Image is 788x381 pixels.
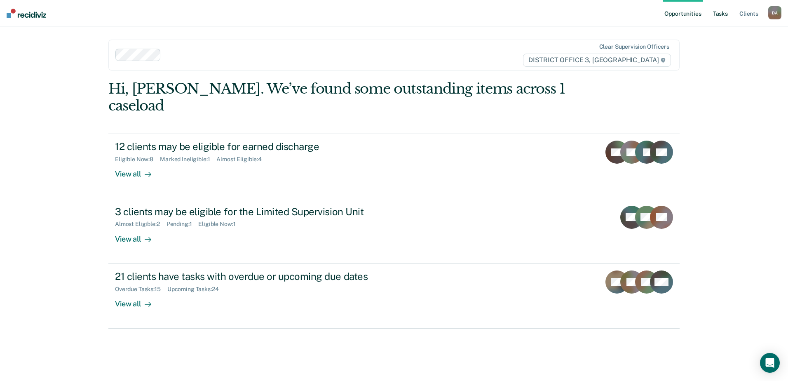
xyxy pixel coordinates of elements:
[599,43,669,50] div: Clear supervision officers
[115,292,161,308] div: View all
[167,221,199,228] div: Pending : 1
[108,134,680,199] a: 12 clients may be eligible for earned dischargeEligible Now:8Marked Ineligible:1Almost Eligible:4...
[115,163,161,179] div: View all
[108,264,680,329] a: 21 clients have tasks with overdue or upcoming due datesOverdue Tasks:15Upcoming Tasks:24View all
[216,156,268,163] div: Almost Eligible : 4
[115,221,167,228] div: Almost Eligible : 2
[768,6,781,19] div: D A
[115,156,160,163] div: Eligible Now : 8
[115,286,167,293] div: Overdue Tasks : 15
[108,80,565,114] div: Hi, [PERSON_NAME]. We’ve found some outstanding items across 1 caseload
[167,286,225,293] div: Upcoming Tasks : 24
[523,54,671,67] span: DISTRICT OFFICE 3, [GEOGRAPHIC_DATA]
[115,228,161,244] div: View all
[115,270,404,282] div: 21 clients have tasks with overdue or upcoming due dates
[768,6,781,19] button: DA
[198,221,242,228] div: Eligible Now : 1
[160,156,216,163] div: Marked Ineligible : 1
[108,199,680,264] a: 3 clients may be eligible for the Limited Supervision UnitAlmost Eligible:2Pending:1Eligible Now:...
[115,206,404,218] div: 3 clients may be eligible for the Limited Supervision Unit
[115,141,404,153] div: 12 clients may be eligible for earned discharge
[7,9,46,18] img: Recidiviz
[760,353,780,373] div: Open Intercom Messenger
